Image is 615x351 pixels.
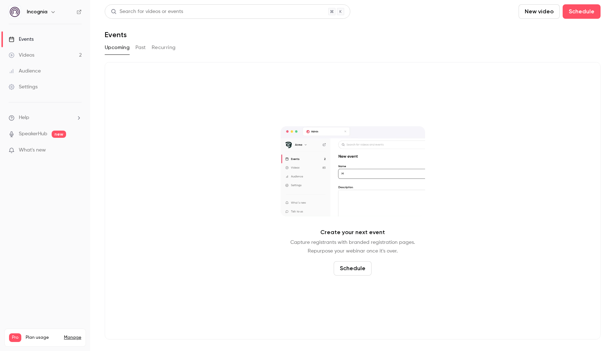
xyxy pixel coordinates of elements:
[26,335,60,341] span: Plan usage
[19,130,47,138] a: SpeakerHub
[52,131,66,138] span: new
[105,42,130,53] button: Upcoming
[9,67,41,75] div: Audience
[9,83,38,91] div: Settings
[27,8,47,16] h6: Incognia
[9,6,21,18] img: Incognia
[563,4,601,19] button: Schedule
[9,36,34,43] div: Events
[73,147,82,154] iframe: Noticeable Trigger
[320,228,385,237] p: Create your next event
[9,114,82,122] li: help-dropdown-opener
[519,4,560,19] button: New video
[9,52,34,59] div: Videos
[19,146,46,154] span: What's new
[19,114,29,122] span: Help
[135,42,146,53] button: Past
[64,335,81,341] a: Manage
[111,8,183,16] div: Search for videos or events
[334,261,372,276] button: Schedule
[290,238,415,255] p: Capture registrants with branded registration pages. Repurpose your webinar once it's over.
[9,333,21,342] span: Pro
[152,42,176,53] button: Recurring
[105,30,127,39] h1: Events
